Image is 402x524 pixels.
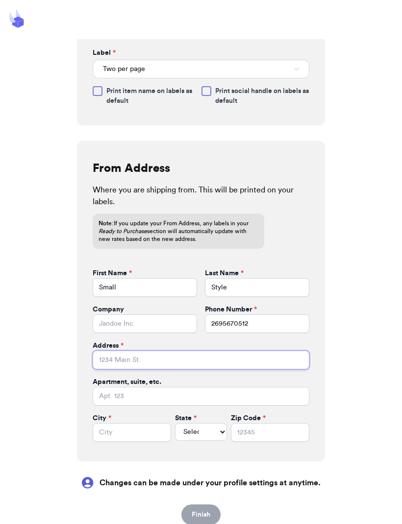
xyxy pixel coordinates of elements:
[106,86,194,106] span: Print item name on labels as default
[205,278,309,297] input: Doe
[215,86,309,106] span: Print social handle on labels as default
[93,161,170,176] h2: From Address
[93,305,124,314] label: Company
[99,220,114,226] span: Note:
[93,413,111,423] label: City
[93,341,124,351] label: Address
[93,48,116,58] label: Label
[93,60,310,78] button: Two per page
[93,184,310,208] p: Where you are shipping from. This will be printed on your labels.
[93,278,197,297] input: John
[231,413,266,423] label: Zip Code
[231,423,309,442] input: 12345
[205,305,257,314] label: Phone Number
[103,64,145,74] span: Two per page
[93,387,310,405] input: Apt. 123
[175,413,197,423] label: State
[205,268,244,278] label: Last Name
[99,228,147,234] i: Ready to Purchase
[99,219,258,243] p: If you update your From Address, any labels in your section will automatically update with new ra...
[205,314,309,333] input: 1234567890
[93,314,197,333] input: Jandoe Inc.
[100,477,321,489] span: Changes can be made under your profile settings at anytime.
[93,377,161,387] label: Apartment, suite, etc.
[93,268,132,278] label: First Name
[93,351,310,369] input: 1234 Main St.
[93,423,171,442] input: City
